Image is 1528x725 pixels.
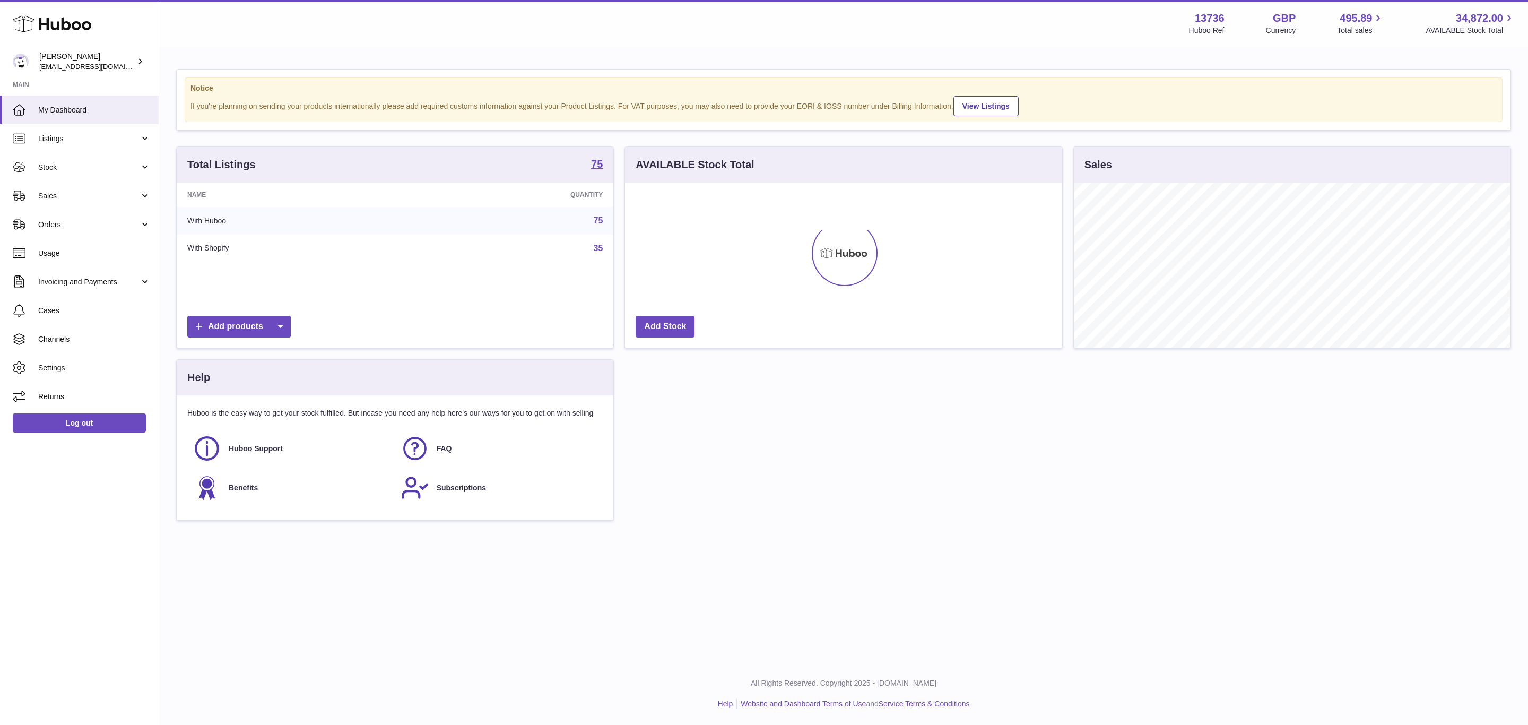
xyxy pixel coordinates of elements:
span: Sales [38,191,140,201]
li: and [737,699,969,709]
span: AVAILABLE Stock Total [1426,25,1515,36]
span: Usage [38,248,151,258]
th: Quantity [412,183,613,207]
span: Returns [38,392,151,402]
a: Add Stock [636,316,694,338]
div: [PERSON_NAME] [39,51,135,72]
h3: Total Listings [187,158,256,172]
a: FAQ [401,434,598,463]
span: Orders [38,220,140,230]
strong: 13736 [1195,11,1225,25]
span: Total sales [1337,25,1384,36]
span: Cases [38,306,151,316]
h3: AVAILABLE Stock Total [636,158,754,172]
p: All Rights Reserved. Copyright 2025 - [DOMAIN_NAME] [168,678,1520,688]
span: Benefits [229,483,258,493]
div: Currency [1266,25,1296,36]
span: Settings [38,363,151,373]
a: Add products [187,316,291,338]
a: Benefits [193,473,390,502]
a: View Listings [953,96,1019,116]
a: 75 [591,159,603,171]
td: With Huboo [177,207,412,235]
img: internalAdmin-13736@internal.huboo.com [13,54,29,70]
a: Service Terms & Conditions [879,700,970,708]
h3: Help [187,370,210,385]
span: Stock [38,162,140,172]
span: Huboo Support [229,444,283,454]
p: Huboo is the easy way to get your stock fulfilled. But incase you need any help here's our ways f... [187,408,603,418]
a: Subscriptions [401,473,598,502]
strong: Notice [190,83,1497,93]
a: 34,872.00 AVAILABLE Stock Total [1426,11,1515,36]
span: Invoicing and Payments [38,277,140,287]
strong: GBP [1273,11,1296,25]
span: Listings [38,134,140,144]
h3: Sales [1084,158,1112,172]
span: 34,872.00 [1456,11,1503,25]
td: With Shopify [177,235,412,262]
a: Help [718,700,733,708]
span: Channels [38,334,151,344]
span: My Dashboard [38,105,151,115]
a: 75 [594,216,603,225]
th: Name [177,183,412,207]
a: 35 [594,244,603,253]
span: FAQ [437,444,452,454]
a: 495.89 Total sales [1337,11,1384,36]
a: Huboo Support [193,434,390,463]
span: [EMAIL_ADDRESS][DOMAIN_NAME] [39,62,156,71]
a: Log out [13,413,146,433]
div: If you're planning on sending your products internationally please add required customs informati... [190,94,1497,116]
span: Subscriptions [437,483,486,493]
span: 495.89 [1340,11,1372,25]
a: Website and Dashboard Terms of Use [741,700,866,708]
div: Huboo Ref [1189,25,1225,36]
strong: 75 [591,159,603,169]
